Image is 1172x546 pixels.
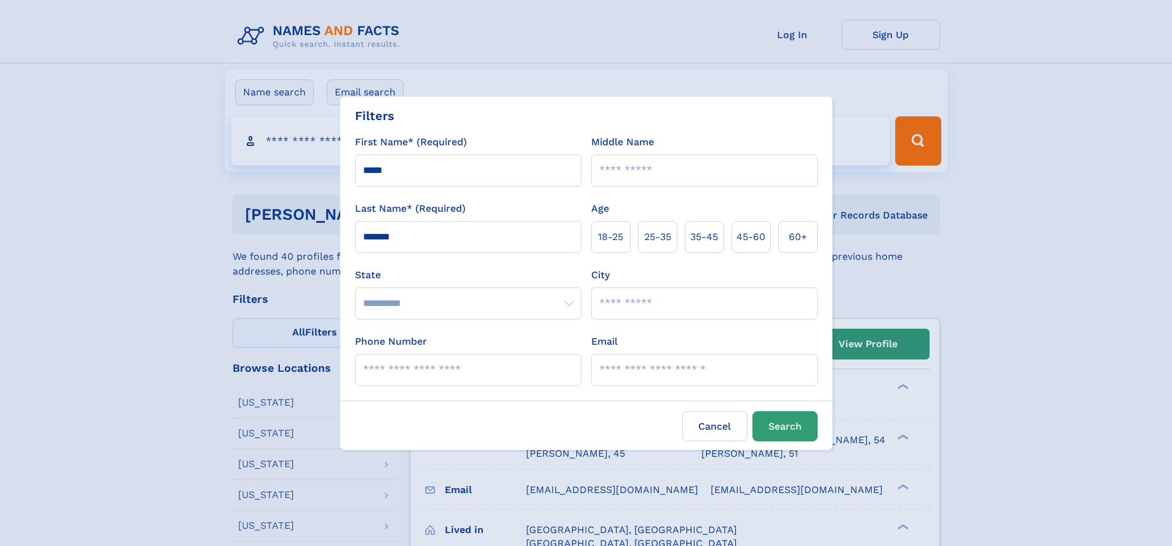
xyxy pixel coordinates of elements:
label: Cancel [682,411,747,441]
span: 35‑45 [690,230,718,244]
span: 18‑25 [598,230,623,244]
label: State [355,268,581,283]
span: 25‑35 [644,230,671,244]
label: Age [591,201,609,216]
label: Phone Number [355,334,427,349]
label: First Name* (Required) [355,135,467,150]
label: Middle Name [591,135,654,150]
label: Email [591,334,618,349]
label: Last Name* (Required) [355,201,466,216]
span: 45‑60 [736,230,765,244]
button: Search [752,411,818,441]
label: City [591,268,610,283]
span: 60+ [789,230,807,244]
div: Filters [355,106,394,125]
